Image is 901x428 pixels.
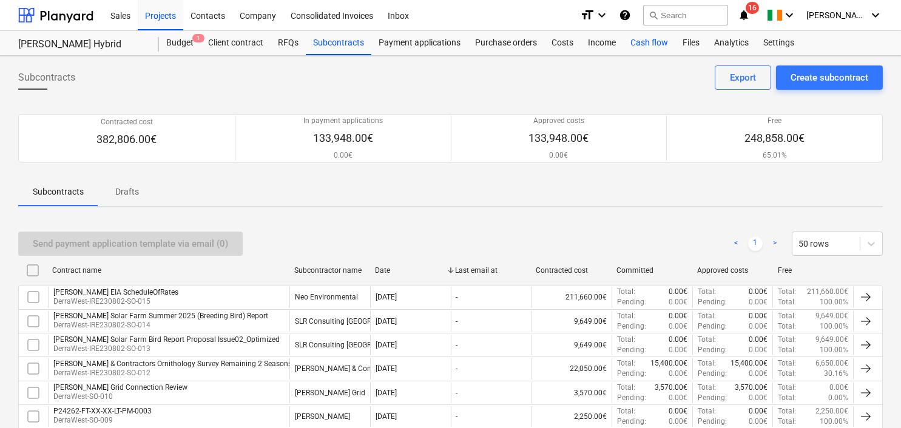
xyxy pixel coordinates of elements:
[778,369,796,379] p: Total :
[778,345,796,355] p: Total :
[768,236,782,251] a: Next page
[778,335,796,345] p: Total :
[675,31,707,55] div: Files
[53,415,152,426] p: DerraWest-SO-009
[820,416,848,427] p: 100.00%
[756,31,801,55] div: Settings
[201,31,271,55] a: Client contract
[531,287,612,307] div: 211,660.00€
[528,150,589,161] p: 0.00€
[669,416,687,427] p: 0.00€
[749,345,768,355] p: 0.00€
[778,311,796,321] p: Total :
[53,368,471,378] p: DerraWest-IRE230802-SO-012
[776,65,883,90] button: Create subcontract
[669,311,687,321] p: 0.00€
[376,412,397,421] div: [DATE]
[698,383,716,393] p: Total :
[815,335,848,345] p: 9,649.00€
[778,358,796,369] p: Total :
[669,406,687,416] p: 0.00€
[698,406,716,416] p: Total :
[698,311,716,321] p: Total :
[749,297,768,307] p: 0.00€
[18,70,75,85] span: Subcontracts
[715,65,771,90] button: Export
[53,288,178,296] div: [PERSON_NAME] EIA ScheduleOfRates
[371,31,468,55] div: Payment applications
[617,416,646,427] p: Pending :
[778,406,796,416] p: Total :
[669,297,687,307] p: 0.00€
[531,358,612,379] div: 22,050.00€
[778,383,796,393] p: Total :
[617,321,646,332] p: Pending :
[778,416,796,427] p: Total :
[698,321,727,332] p: Pending :
[581,31,623,55] a: Income
[669,345,687,355] p: 0.00€
[295,364,397,373] div: John Murphy & Contractors
[698,297,727,307] p: Pending :
[698,358,716,369] p: Total :
[735,383,768,393] p: 3,570.00€
[806,10,867,20] span: [PERSON_NAME]
[295,317,416,326] div: SLR Consulting Ireland
[744,116,805,126] p: Free
[617,383,635,393] p: Total :
[729,236,743,251] a: Previous page
[744,150,805,161] p: 65.01%
[698,393,727,403] p: Pending :
[96,132,157,147] p: 382,806.00€
[53,320,268,330] p: DerraWest-IRE230802-SO-014
[376,341,397,349] div: [DATE]
[617,297,646,307] p: Pending :
[295,341,416,349] div: SLR Consulting Ireland
[698,287,716,297] p: Total :
[731,358,768,369] p: 15,400.00€
[468,31,544,55] div: Purchase orders
[456,341,458,349] div: -
[192,34,204,42] span: 1
[791,70,868,85] div: Create subcontract
[868,8,883,22] i: keyboard_arrow_down
[746,2,759,14] span: 16
[536,266,607,275] div: Contracted cost
[53,407,152,415] div: P24262-FT-XX-XX-LT-PM-0003
[53,383,187,392] div: [PERSON_NAME] Grid Connection Review
[18,38,144,51] div: [PERSON_NAME] Hybrid
[456,293,458,301] div: -
[650,358,687,369] p: 15,400.00€
[820,345,848,355] p: 100.00%
[376,317,397,326] div: [DATE]
[271,31,306,55] a: RFQs
[456,412,458,421] div: -
[295,412,350,421] div: Fehily Timoney
[456,364,458,373] div: -
[730,70,756,85] div: Export
[778,297,796,307] p: Total :
[820,297,848,307] p: 100.00%
[698,369,727,379] p: Pending :
[53,312,268,320] div: [PERSON_NAME] Solar Farm Summer 2025 (Breeding Bird) Report
[113,186,142,198] p: Drafts
[623,31,675,55] a: Cash flow
[749,321,768,332] p: 0.00€
[303,150,383,161] p: 0.00€
[748,236,763,251] a: Page 1 is your current page
[617,345,646,355] p: Pending :
[306,31,371,55] a: Subcontracts
[456,266,527,275] div: Last email at
[698,335,716,345] p: Total :
[655,383,687,393] p: 3,570.00€
[824,369,848,379] p: 30.16%
[456,389,458,397] div: -
[617,406,635,416] p: Total :
[617,393,646,403] p: Pending :
[376,364,397,373] div: [DATE]
[744,131,805,145] p: 248,858.00€
[782,8,797,22] i: keyboard_arrow_down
